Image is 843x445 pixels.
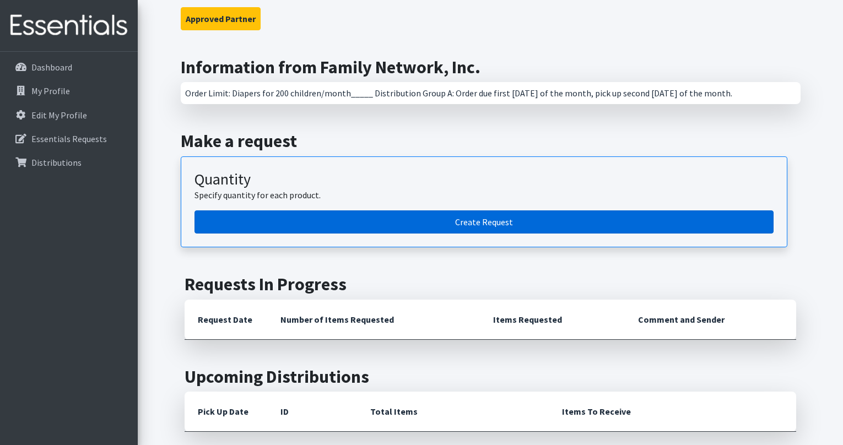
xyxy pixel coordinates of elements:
h2: Make a request [181,131,801,151]
a: Create a request by quantity [194,210,774,234]
a: Distributions [4,151,133,173]
p: Specify quantity for each product. [194,188,774,202]
button: Approved Partner [181,7,261,30]
p: Dashboard [31,62,72,73]
h2: Upcoming Distributions [185,366,796,387]
th: ID [267,392,357,432]
img: HumanEssentials [4,7,133,44]
th: Request Date [185,300,267,340]
th: Items Requested [480,300,625,340]
p: Distributions [31,157,82,168]
h2: Requests In Progress [185,274,796,295]
th: Comment and Sender [625,300,796,340]
th: Total Items [357,392,549,432]
th: Pick Up Date [185,392,267,432]
div: Order Limit: Diapers for 200 children/month_____ Distribution Group A: Order due first [DATE] of ... [181,82,801,104]
p: Edit My Profile [31,110,87,121]
a: Edit My Profile [4,104,133,126]
a: My Profile [4,80,133,102]
th: Items To Receive [549,392,796,432]
h2: Information from Family Network, Inc. [181,57,801,78]
a: Dashboard [4,56,133,78]
th: Number of Items Requested [267,300,480,340]
h3: Quantity [194,170,774,189]
a: Essentials Requests [4,128,133,150]
p: Essentials Requests [31,133,107,144]
p: My Profile [31,85,70,96]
